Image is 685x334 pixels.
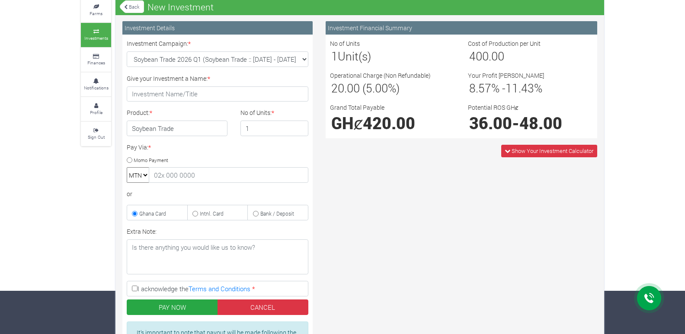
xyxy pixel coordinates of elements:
[127,86,308,102] input: Investment Name/Title
[90,10,102,16] small: Farms
[81,23,111,47] a: Investments
[331,113,454,133] h1: GHȼ
[132,211,138,216] input: Ghana Card
[253,211,259,216] input: Bank / Deposit
[132,286,138,291] input: I acknowledge theTerms and Conditions *
[81,48,111,72] a: Finances
[468,103,519,112] label: Potential ROS GHȼ
[468,71,544,80] label: Your Profit [PERSON_NAME]
[127,121,227,136] h4: Soybean Trade
[139,210,166,217] small: Ghana Card
[260,210,294,217] small: Bank / Deposit
[363,112,415,134] span: 420.00
[90,109,102,115] small: Profile
[330,103,384,112] label: Grand Total Payable
[88,134,105,140] small: Sign Out
[127,189,308,198] div: or
[469,80,491,95] span: 8.57
[512,147,593,155] span: Show Your Investment Calculator
[326,21,597,35] div: Investment Financial Summary
[469,48,504,64] span: 400.00
[218,299,309,315] a: CANCEL
[84,35,108,41] small: Investments
[240,108,274,117] label: No of Units:
[331,49,454,63] h3: Unit(s)
[127,157,132,163] input: Momo Payment
[127,143,151,152] label: Pay Via:
[127,108,152,117] label: Product:
[469,81,592,95] h3: % - %
[127,39,191,48] label: Investment Campaign:
[81,97,111,121] a: Profile
[127,74,210,83] label: Give your Investment a Name:
[81,122,111,146] a: Sign Out
[469,113,592,133] h1: -
[87,60,105,66] small: Finances
[127,227,157,236] label: Extra Note:
[134,156,168,163] small: Momo Payment
[331,80,400,95] span: 20.00 (5.00%)
[330,71,431,80] label: Operational Charge (Non Refundable)
[469,112,512,134] span: 36.00
[506,80,534,95] span: 11.43
[200,210,224,217] small: Intnl. Card
[122,21,313,35] div: Investment Details
[149,167,308,183] input: 02x 000 0000
[192,211,198,216] input: Intnl. Card
[84,85,109,91] small: Notifications
[330,39,360,48] label: No of Units
[519,112,562,134] span: 48.00
[468,39,541,48] label: Cost of Production per Unit
[127,299,218,315] button: PAY NOW
[189,284,250,293] a: Terms and Conditions
[81,73,111,96] a: Notifications
[331,48,338,64] span: 1
[127,281,308,296] label: I acknowledge the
